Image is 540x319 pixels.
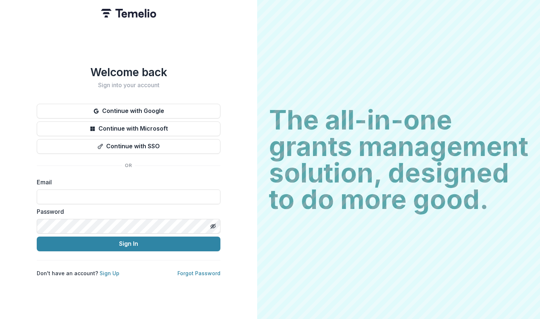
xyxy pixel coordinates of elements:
label: Password [37,207,216,216]
h1: Welcome back [37,65,220,79]
button: Continue with SSO [37,139,220,154]
img: Temelio [101,9,156,18]
h2: Sign into your account [37,82,220,89]
button: Continue with Microsoft [37,121,220,136]
button: Toggle password visibility [207,220,219,232]
a: Sign Up [100,270,119,276]
p: Don't have an account? [37,269,119,277]
button: Continue with Google [37,104,220,118]
a: Forgot Password [177,270,220,276]
label: Email [37,178,216,187]
button: Sign In [37,237,220,251]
